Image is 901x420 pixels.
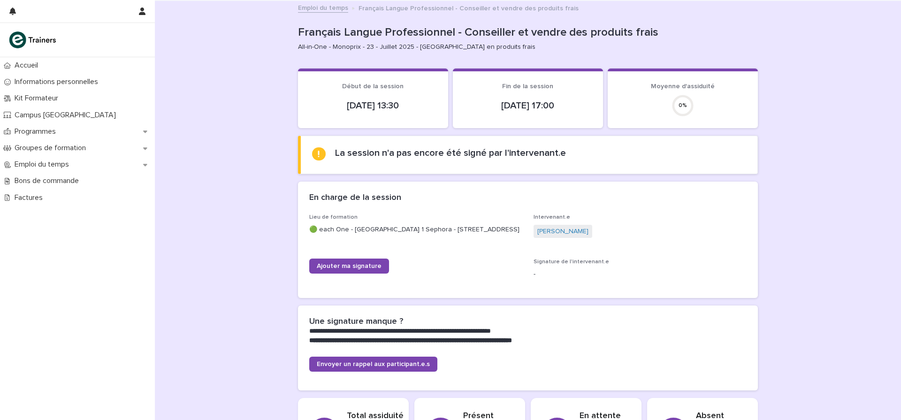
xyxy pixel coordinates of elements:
[534,259,609,265] span: Signature de l'intervenant.e
[309,225,522,235] p: 🟢 each One - [GEOGRAPHIC_DATA] 1 Sephora - [STREET_ADDRESS]
[534,214,570,220] span: Intervenant.e
[342,83,404,90] span: Début de la session
[11,176,86,185] p: Bons de commande
[11,144,93,153] p: Groupes de formation
[309,357,437,372] a: Envoyer un rappel aux participant.e.s
[298,2,348,13] a: Emploi du temps
[11,127,63,136] p: Programmes
[11,94,66,103] p: Kit Formateur
[309,317,403,327] h2: Une signature manque ?
[11,77,106,86] p: Informations personnelles
[359,2,579,13] p: Français Langue Professionnel - Conseiller et vendre des produits frais
[11,160,76,169] p: Emploi du temps
[309,259,389,274] a: Ajouter ma signature
[335,147,566,159] h2: La session n'a pas encore été signé par l'intervenant.e
[502,83,553,90] span: Fin de la session
[11,193,50,202] p: Factures
[537,227,588,237] a: [PERSON_NAME]
[317,263,382,269] span: Ajouter ma signature
[11,61,46,70] p: Accueil
[298,43,750,51] p: All-in-One - Monoprix - 23 - Juillet 2025 - [GEOGRAPHIC_DATA] en produits frais
[672,102,694,109] div: 0 %
[298,26,754,39] p: Français Langue Professionnel - Conseiller et vendre des produits frais
[309,193,401,203] h2: En charge de la session
[317,361,430,367] span: Envoyer un rappel aux participant.e.s
[464,100,592,111] p: [DATE] 17:00
[309,214,358,220] span: Lieu de formation
[11,111,123,120] p: Campus [GEOGRAPHIC_DATA]
[534,269,747,279] p: -
[651,83,715,90] span: Moyenne d'assiduité
[309,100,437,111] p: [DATE] 13:30
[8,31,59,49] img: K0CqGN7SDeD6s4JG8KQk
